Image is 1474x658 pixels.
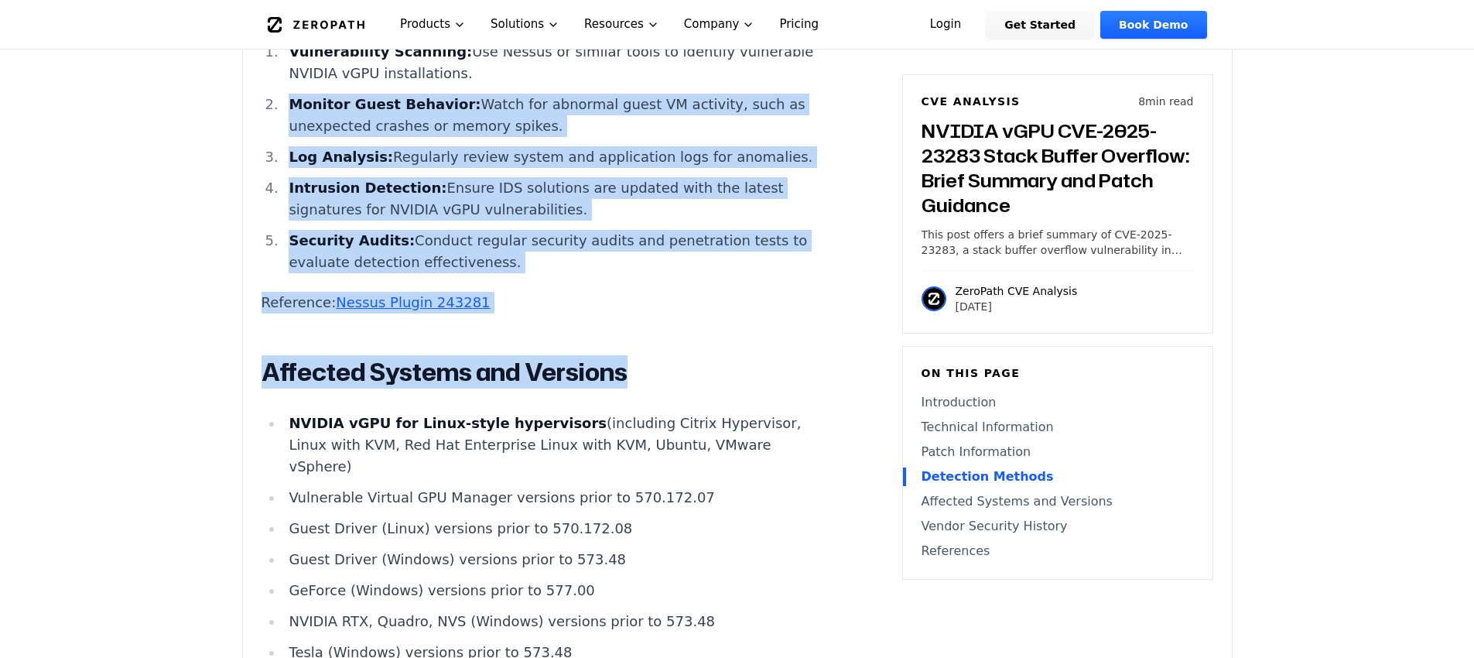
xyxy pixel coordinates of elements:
[289,232,415,248] strong: Security Audits:
[922,365,1194,381] h6: On this page
[336,294,490,310] a: Nessus Plugin 243281
[289,415,607,431] strong: NVIDIA vGPU for Linux-style hypervisors
[956,283,1078,299] p: ZeroPath CVE Analysis
[922,94,1021,109] h6: CVE Analysis
[922,468,1194,486] a: Detection Methods
[922,227,1194,258] p: This post offers a brief summary of CVE-2025-23283, a stack buffer overflow vulnerability in NVID...
[283,413,837,478] li: (including Citrix Hypervisor, Linux with KVM, Red Hat Enterprise Linux with KVM, Ubuntu, VMware v...
[283,611,837,632] li: NVIDIA RTX, Quadro, NVS (Windows) versions prior to 573.48
[922,286,946,311] img: ZeroPath CVE Analysis
[283,177,837,221] li: Ensure IDS solutions are updated with the latest signatures for NVIDIA vGPU vulnerabilities.
[911,11,980,39] a: Login
[283,230,837,273] li: Conduct regular security audits and penetration tests to evaluate detection effectiveness.
[986,11,1094,39] a: Get Started
[283,146,837,168] li: Regularly review system and application logs for anomalies.
[1100,11,1206,39] a: Book Demo
[922,443,1194,461] a: Patch Information
[922,418,1194,437] a: Technical Information
[262,292,837,314] p: Reference:
[283,41,837,84] li: Use Nessus or similar tools to identify vulnerable NVIDIA vGPU installations.
[289,149,393,165] strong: Log Analysis:
[922,118,1194,218] h3: NVIDIA vGPU CVE-2025-23283 Stack Buffer Overflow: Brief Summary and Patch Guidance
[262,357,837,388] h2: Affected Systems and Versions
[283,487,837,509] li: Vulnerable Virtual GPU Manager versions prior to 570.172.07
[289,180,446,196] strong: Intrusion Detection:
[956,299,1078,314] p: [DATE]
[922,492,1194,511] a: Affected Systems and Versions
[283,94,837,137] li: Watch for abnormal guest VM activity, such as unexpected crashes or memory spikes.
[922,542,1194,560] a: References
[283,580,837,601] li: GeForce (Windows) versions prior to 577.00
[289,96,481,112] strong: Monitor Guest Behavior:
[922,393,1194,412] a: Introduction
[283,549,837,571] li: Guest Driver (Windows) versions prior to 573.48
[283,518,837,540] li: Guest Driver (Linux) versions prior to 570.172.08
[289,43,472,60] strong: Vulnerability Scanning:
[922,517,1194,536] a: Vendor Security History
[1138,94,1193,109] p: 8 min read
